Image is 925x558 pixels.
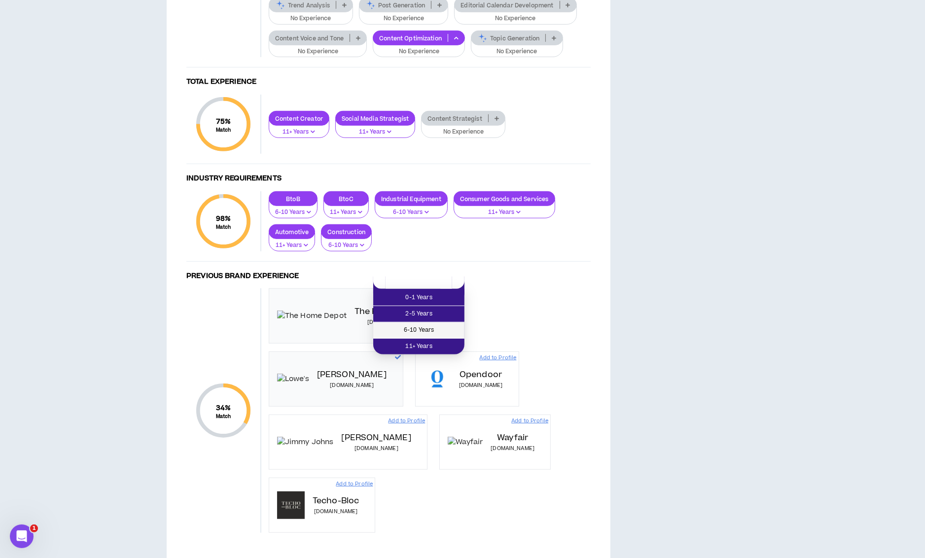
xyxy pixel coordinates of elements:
span: 1 [30,524,38,532]
button: 11+ Years [269,119,329,138]
p: 11+ Years [275,241,309,250]
p: [PERSON_NAME] [342,432,412,444]
button: 11+ Years [335,119,415,138]
h4: Previous Brand Experience [186,272,591,281]
p: BtoC [324,195,368,203]
button: No Experience [373,39,465,58]
button: 6-10 Years [321,233,372,251]
p: Techo-Bloc [313,495,359,507]
p: 6-10 Years [327,241,365,250]
img: Techo-Bloc [277,491,305,519]
p: 6-10 Years [275,208,311,217]
p: 11+ Years [330,208,362,217]
p: Trend Analysis [269,1,336,9]
p: [DOMAIN_NAME] [491,445,534,453]
span: 6-10 Years [379,325,459,336]
p: No Experience [275,47,360,56]
p: Editorial Calendar Development [455,1,559,9]
button: 11+ Years [323,200,369,218]
button: No Experience [454,6,576,25]
button: 11+ Years [269,233,315,251]
span: 2-5 Years [379,309,459,319]
h4: Total Experience [186,77,591,87]
p: Automotive [269,228,315,236]
span: 11+ Years [379,341,459,352]
p: Wayfair [497,432,529,444]
p: No Experience [427,128,499,137]
p: 6-10 Years [381,208,441,217]
button: No Experience [269,39,367,58]
button: No Experience [269,6,353,25]
p: Add to Profile [511,417,548,425]
small: Match [216,127,231,134]
img: Opendoor [424,365,451,393]
p: Post Generation [359,1,431,9]
p: Consumer Goods and Services [454,195,555,203]
p: No Experience [379,47,459,56]
p: [DOMAIN_NAME] [459,382,503,389]
span: 98 % [216,213,231,224]
p: [DOMAIN_NAME] [330,382,374,389]
small: Match [216,224,231,231]
button: No Experience [359,6,448,25]
p: Topic Generation [471,35,545,42]
p: 11+ Years [460,208,549,217]
p: No Experience [365,14,442,23]
p: Content Voice and Tone [269,35,350,42]
span: 0-1 Years [379,292,459,303]
p: No Experience [461,14,570,23]
img: The Home Depot [277,311,347,321]
p: Content Creator [269,115,329,122]
p: The Home Depot [355,306,424,317]
p: [DOMAIN_NAME] [355,445,398,453]
p: No Experience [275,14,347,23]
button: 11+ Years [454,200,555,218]
span: 34 % [216,403,231,413]
button: No Experience [471,39,563,58]
p: 11+ Years [342,128,409,137]
button: No Experience [421,119,505,138]
p: Content Strategist [422,115,488,122]
p: Social Media Strategist [336,115,415,122]
p: [PERSON_NAME] [317,369,387,381]
p: Opendoor [460,369,502,381]
img: Wayfair [448,437,483,448]
p: No Experience [477,47,556,56]
p: 11+ Years [275,128,323,137]
img: Jimmy Johns [277,437,334,448]
h4: Industry Requirements [186,174,591,183]
p: [DOMAIN_NAME] [367,318,411,326]
p: [DOMAIN_NAME] [314,508,358,516]
p: Add to Profile [388,417,425,425]
p: Construction [321,228,371,236]
p: BtoB [269,195,317,203]
p: Add to Profile [480,354,517,362]
small: Match [216,413,231,420]
p: Content Optimization [373,35,448,42]
iframe: Intercom live chat [10,524,34,548]
img: Lowe's [277,374,309,384]
p: Add to Profile [336,480,373,488]
button: 6-10 Years [375,200,448,218]
button: 6-10 Years [269,200,318,218]
p: Industrial Equipment [375,195,447,203]
span: 75 % [216,116,231,127]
